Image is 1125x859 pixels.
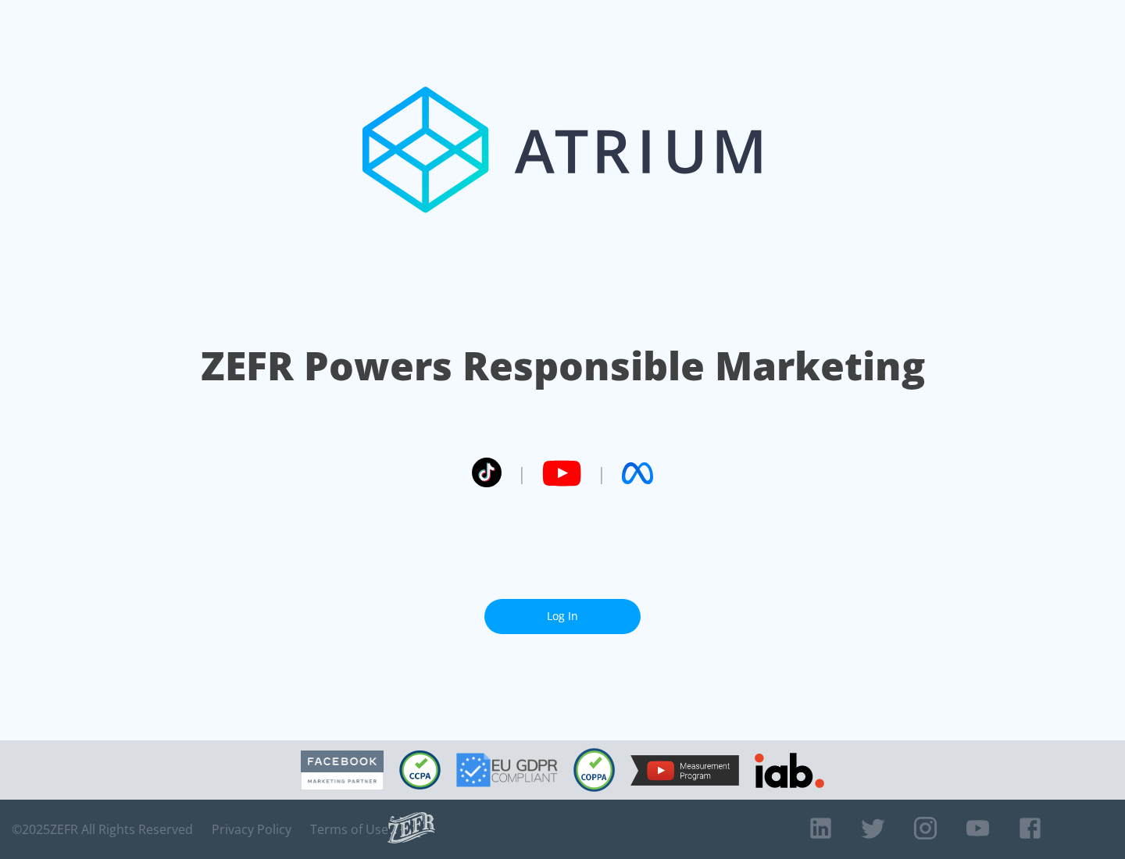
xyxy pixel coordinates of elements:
img: GDPR Compliant [456,753,558,787]
img: COPPA Compliant [573,748,615,792]
a: Privacy Policy [212,822,291,837]
img: Facebook Marketing Partner [301,750,384,790]
h1: ZEFR Powers Responsible Marketing [201,339,925,393]
img: CCPA Compliant [399,750,441,789]
a: Log In [484,599,641,634]
span: | [597,462,606,485]
span: © 2025 ZEFR All Rights Reserved [12,822,193,837]
span: | [517,462,527,485]
img: YouTube Measurement Program [630,755,739,786]
a: Terms of Use [310,822,388,837]
img: IAB [755,753,824,788]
